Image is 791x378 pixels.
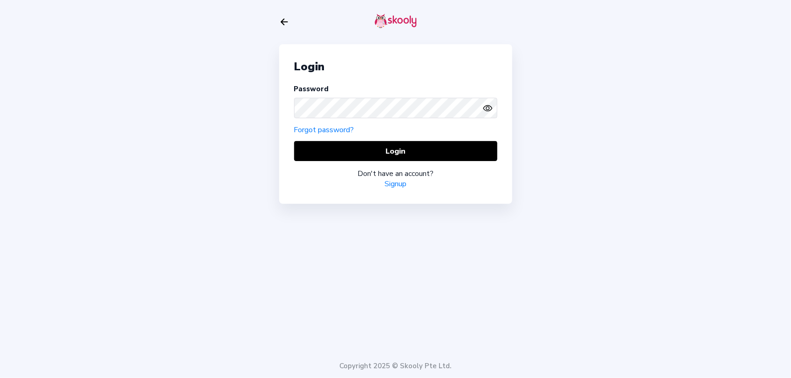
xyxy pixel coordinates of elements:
[279,17,289,27] button: arrow back outline
[294,169,497,179] div: Don't have an account?
[483,103,497,113] button: eye outlineeye off outline
[294,125,354,135] a: Forgot password?
[294,59,497,74] div: Login
[294,141,497,161] button: Login
[385,179,406,189] a: Signup
[375,13,417,28] img: skooly-logo.png
[294,84,329,94] label: Password
[483,103,493,113] ion-icon: eye outline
